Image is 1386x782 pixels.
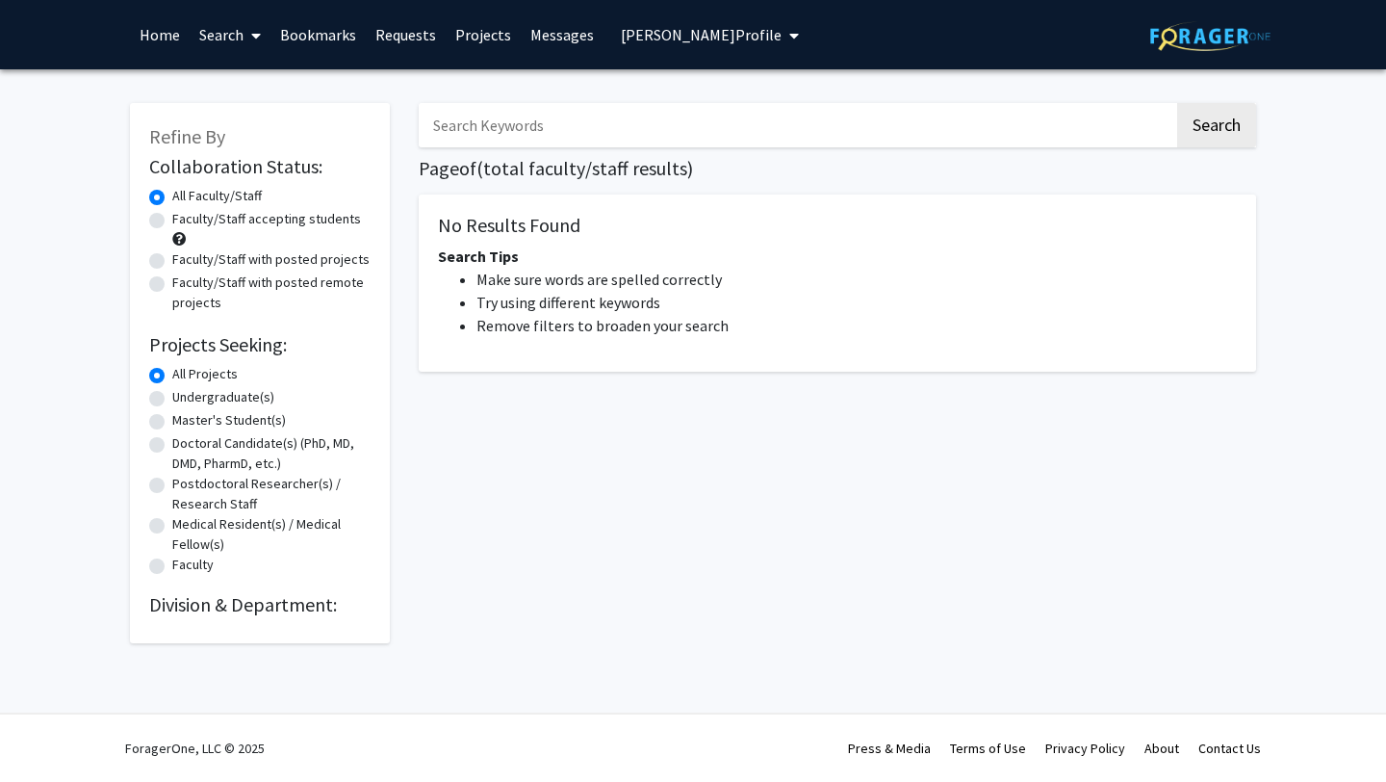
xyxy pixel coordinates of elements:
[1045,740,1125,757] a: Privacy Policy
[172,514,371,555] label: Medical Resident(s) / Medical Fellow(s)
[14,695,82,768] iframe: Chat
[621,25,782,44] span: [PERSON_NAME] Profile
[149,333,371,356] h2: Projects Seeking:
[521,1,603,68] a: Messages
[149,155,371,178] h2: Collaboration Status:
[438,214,1237,237] h5: No Results Found
[172,273,371,313] label: Faculty/Staff with posted remote projects
[446,1,521,68] a: Projects
[1177,103,1256,147] button: Search
[366,1,446,68] a: Requests
[848,740,931,757] a: Press & Media
[270,1,366,68] a: Bookmarks
[172,474,371,514] label: Postdoctoral Researcher(s) / Research Staff
[172,186,262,206] label: All Faculty/Staff
[172,555,214,575] label: Faculty
[172,387,274,407] label: Undergraduate(s)
[438,247,519,266] span: Search Tips
[1144,740,1179,757] a: About
[172,249,370,270] label: Faculty/Staff with posted projects
[419,391,1256,435] nav: Page navigation
[1150,21,1270,51] img: ForagerOne Logo
[130,1,190,68] a: Home
[172,410,286,430] label: Master's Student(s)
[125,715,265,782] div: ForagerOne, LLC © 2025
[190,1,270,68] a: Search
[172,433,371,474] label: Doctoral Candidate(s) (PhD, MD, DMD, PharmD, etc.)
[476,291,1237,314] li: Try using different keywords
[1198,740,1261,757] a: Contact Us
[149,124,225,148] span: Refine By
[476,268,1237,291] li: Make sure words are spelled correctly
[476,314,1237,337] li: Remove filters to broaden your search
[172,209,361,229] label: Faculty/Staff accepting students
[149,593,371,616] h2: Division & Department:
[172,364,238,384] label: All Projects
[419,157,1256,180] h1: Page of ( total faculty/staff results)
[950,740,1026,757] a: Terms of Use
[419,103,1174,147] input: Search Keywords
